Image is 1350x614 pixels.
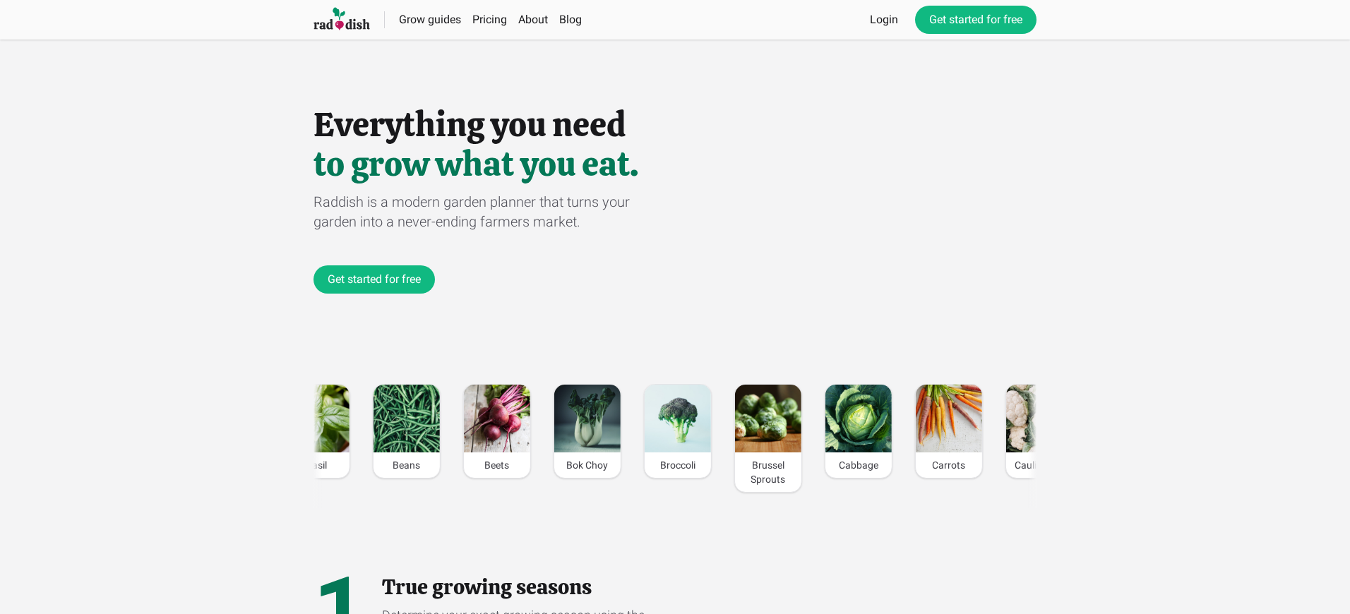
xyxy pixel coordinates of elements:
img: Image of Brussel Sprouts [735,385,801,452]
h1: Everything you need [313,107,1037,141]
div: Cabbage [825,452,892,478]
a: Image of BeetsBeets [463,384,531,478]
img: Image of Cauliflower [1006,385,1073,452]
img: Image of Carrots [916,385,982,452]
div: Basil [283,452,350,478]
div: Broccoli [645,452,711,478]
img: Raddish company logo [313,6,370,32]
a: Image of Bok ChoyBok Choy [554,384,621,478]
a: Image of BroccoliBroccoli [644,384,712,478]
img: Image of Bok Choy [554,385,621,452]
img: Image of Cabbage [825,385,892,452]
a: Grow guides [399,13,461,26]
div: Cauliflower [1006,452,1073,478]
div: Carrots [916,452,982,478]
img: Image of Beans [374,385,440,452]
a: About [518,13,548,26]
a: Image of CabbageCabbage [825,384,892,478]
a: Image of Brussel SproutsBrussel Sprouts [734,384,802,493]
div: Bok Choy [554,452,621,478]
div: Beets [464,452,530,478]
a: Image of BasilBasil [282,384,350,478]
a: Get started for free [915,6,1037,34]
a: Login [870,11,898,28]
a: Image of CarrotsCarrots [915,384,983,478]
div: Brussel Sprouts [735,452,801,492]
a: Image of BeansBeans [373,384,441,478]
div: Raddish is a modern garden planner that turns your garden into a never-ending farmers market. [313,192,675,231]
h2: True growing seasons [382,574,653,600]
img: Image of Beets [464,385,530,452]
a: Get started for free [313,265,435,294]
h1: to grow what you eat. [313,147,1037,181]
div: Beans [374,452,440,478]
img: Image of Basil [283,385,350,452]
a: Pricing [472,13,507,26]
img: Image of Broccoli [645,385,711,452]
a: Blog [559,13,582,26]
a: Image of CauliflowerCauliflower [1005,384,1073,478]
